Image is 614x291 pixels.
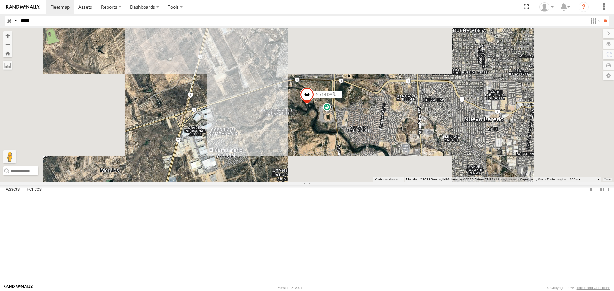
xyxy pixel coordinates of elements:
button: Zoom in [3,31,12,40]
button: Drag Pegman onto the map to open Street View [3,150,16,163]
label: Fences [23,185,45,194]
label: Search Filter Options [588,16,602,26]
span: 40714 DAÑADO [315,92,343,97]
button: Zoom Home [3,49,12,57]
label: Measure [3,61,12,70]
div: Aurora Salinas [537,2,556,12]
button: Keyboard shortcuts [375,177,402,182]
label: Dock Summary Table to the Left [590,185,596,194]
span: Map data ©2025 Google, INEGI Imagery ©2025 Airbus, CNES / Airbus, Landsat / Copernicus, Maxar Tec... [406,178,566,181]
button: Zoom out [3,40,12,49]
span: 500 m [570,178,579,181]
a: Terms (opens in new tab) [604,178,611,180]
label: Assets [3,185,23,194]
label: Search Query [13,16,19,26]
label: Map Settings [603,71,614,80]
div: Version: 308.01 [278,286,302,290]
a: Visit our Website [4,285,33,291]
a: Terms and Conditions [577,286,610,290]
button: Map Scale: 500 m per 59 pixels [568,177,601,182]
div: © Copyright 2025 - [547,286,610,290]
i: ? [579,2,589,12]
img: rand-logo.svg [6,5,40,9]
label: Dock Summary Table to the Right [596,185,602,194]
label: Hide Summary Table [603,185,609,194]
